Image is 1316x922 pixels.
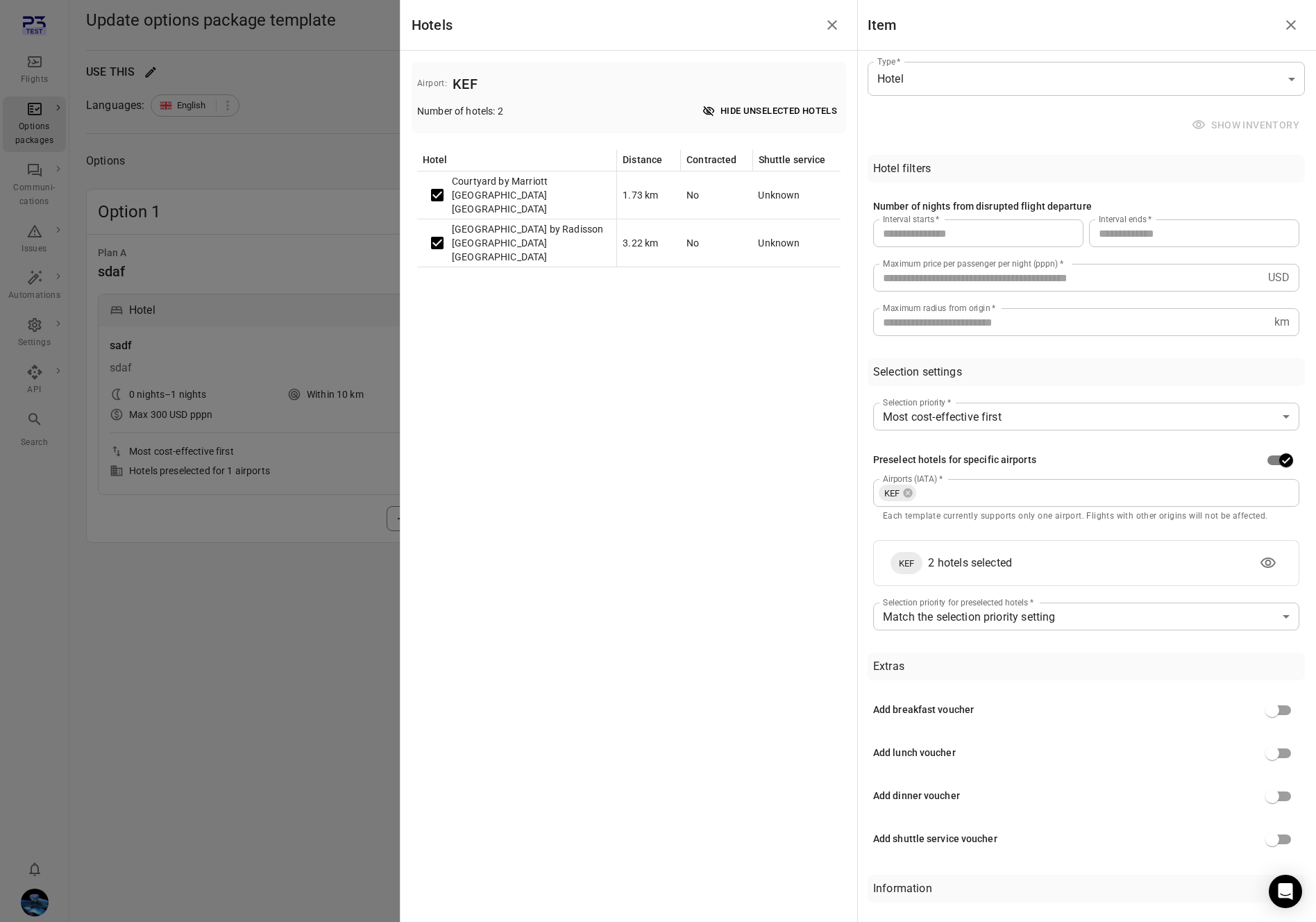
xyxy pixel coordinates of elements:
span: View hotels [1254,556,1282,569]
div: Add dinner voucher [873,789,960,804]
span: KEF [891,557,922,571]
p: USD [1268,269,1290,286]
label: Interval starts [883,213,939,225]
div: Courtyard by Marriott [GEOGRAPHIC_DATA] [GEOGRAPHIC_DATA] [423,174,611,216]
p: km [1274,314,1290,330]
div: KEF [879,485,916,501]
label: Selection priority for preselected hotels [883,596,1034,608]
div: Information [873,880,932,897]
label: Type [877,56,901,67]
button: Close drawer [1277,11,1305,39]
label: Airports (IATA) [883,473,943,485]
label: Maximum radius from origin [883,302,995,314]
label: Maximum price per passenger per night (pppn) [883,258,1063,269]
p: Each template currently supports only one airport. Flights with other origins will not be affected. [883,510,1290,523]
div: Add breakfast voucher [873,703,974,718]
div: Hotel filters [873,160,931,177]
h1: Item [868,14,897,36]
table: Hotels [417,150,841,267]
div: Add shuttle service voucher [873,832,997,847]
div: [GEOGRAPHIC_DATA] by Radisson [GEOGRAPHIC_DATA] [GEOGRAPHIC_DATA] [423,222,611,264]
span: KEF [879,485,905,501]
div: Extras [873,658,904,675]
div: Preselect hotels for specific airports [873,453,1036,468]
div: Match the selection priority setting [873,603,1299,630]
div: Most cost-effective first [873,403,1299,430]
label: Selection priority [883,396,951,408]
div: Add lunch voucher [873,746,956,761]
span: Hotel [877,71,1283,87]
div: Number of nights from disrupted flight departure [873,199,1092,215]
label: Interval ends [1099,213,1152,225]
span: Inventory unavailable for templates [1189,112,1305,138]
button: View hotels [1254,549,1282,577]
div: 2 hotels selected [928,555,1012,571]
div: Selection settings [873,364,962,380]
div: Open Intercom Messenger [1269,875,1302,908]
